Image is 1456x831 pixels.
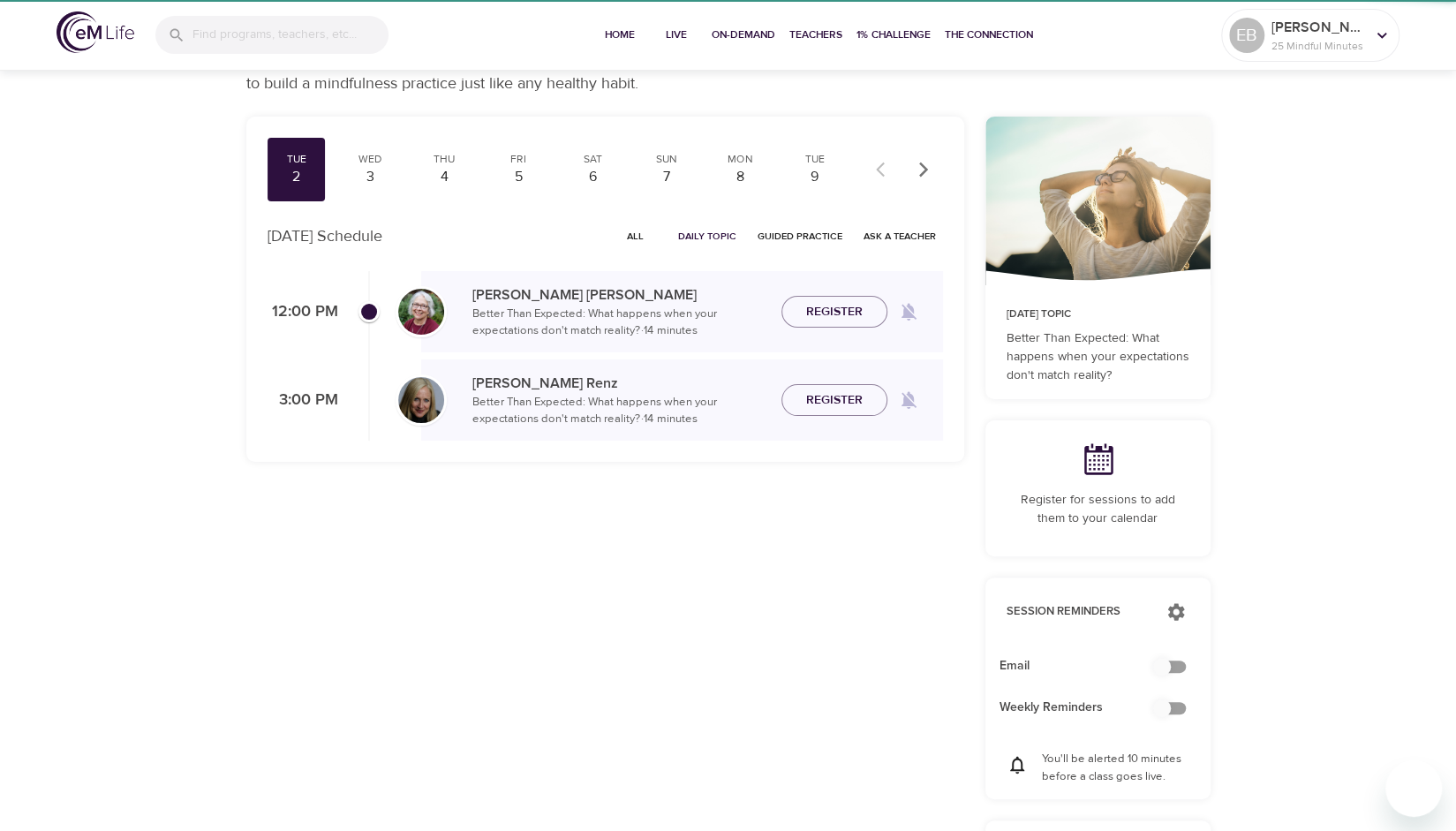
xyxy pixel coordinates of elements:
span: Home [599,26,641,44]
div: Sun [645,152,689,167]
span: Daily Topic [678,228,736,245]
button: All [607,223,664,250]
p: Better Than Expected: What happens when your expectations don't match reality? · 14 minutes [472,306,767,340]
iframe: Button to launch messaging window [1385,760,1442,817]
img: logo [57,11,134,53]
span: Teachers [789,26,842,44]
div: 4 [422,167,466,187]
span: 1% Challenge [856,26,931,44]
p: Better Than Expected: What happens when your expectations don't match reality? · 14 minutes [472,394,767,428]
button: Register [781,384,887,417]
div: Wed [348,152,392,167]
span: Live [655,26,698,44]
div: 9 [793,167,837,187]
span: The Connection [945,26,1033,44]
span: Remind me when a class goes live every Tuesday at 3:00 PM [887,379,930,421]
button: Ask a Teacher [856,223,943,250]
span: Ask a Teacher [864,228,936,245]
img: Bernice_Moore_min.jpg [398,289,444,335]
div: Sat [570,152,615,167]
div: Mon [719,152,763,167]
p: 12:00 PM [268,300,338,324]
div: 7 [645,167,689,187]
div: 8 [719,167,763,187]
span: Register [806,389,863,412]
p: 3:00 PM [268,389,338,412]
div: Fri [496,152,540,167]
img: Diane_Renz-min.jpg [398,377,444,423]
div: Thu [422,152,466,167]
p: Explore the expert-led, brief mindfulness sessions for [DATE] or plan out your upcoming weeks to ... [246,48,909,95]
span: On-Demand [712,26,775,44]
span: Remind me when a class goes live every Tuesday at 12:00 PM [887,291,930,333]
span: Weekly Reminders [1000,699,1168,717]
div: 5 [496,167,540,187]
p: [PERSON_NAME] Renz [472,373,767,394]
div: Tue [793,152,837,167]
span: Guided Practice [758,228,842,245]
div: 3 [348,167,392,187]
p: Session Reminders [1007,603,1149,621]
button: Daily Topic [671,223,743,250]
button: Register [781,296,887,329]
span: Register [806,301,863,323]
p: You'll be alerted 10 minutes before a class goes live. [1042,751,1189,785]
div: 2 [275,167,319,187]
p: 25 Mindful Minutes [1271,38,1365,54]
div: Tue [275,152,319,167]
button: Guided Practice [751,223,849,250]
p: [PERSON_NAME] [1271,17,1365,38]
span: All [615,228,657,245]
p: [PERSON_NAME] [PERSON_NAME] [472,284,767,306]
p: [DATE] Topic [1007,306,1189,322]
p: Better Than Expected: What happens when your expectations don't match reality? [1007,329,1189,385]
input: Find programs, teachers, etc... [192,16,389,54]
p: [DATE] Schedule [268,224,382,248]
span: Email [1000,657,1168,676]
div: EB [1229,18,1264,53]
p: Register for sessions to add them to your calendar [1007,491,1189,528]
div: 6 [570,167,615,187]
